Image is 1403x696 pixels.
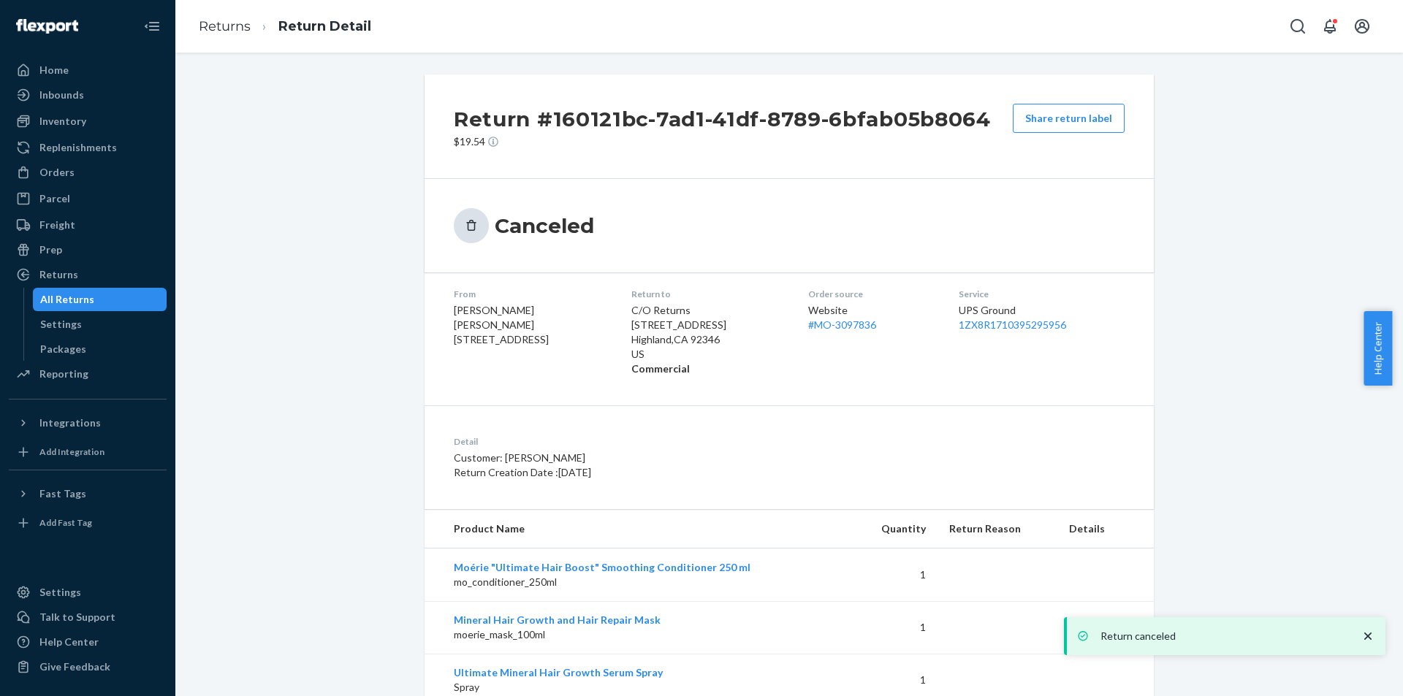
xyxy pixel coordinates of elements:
button: Help Center [1364,311,1392,386]
a: Replenishments [9,136,167,159]
dt: Return to [631,288,786,300]
th: Return Reason [938,510,1057,548]
button: Open Search Box [1283,12,1312,41]
th: Product Name [425,510,852,548]
dt: From [454,288,608,300]
th: Details [1057,510,1154,548]
div: Replenishments [39,140,117,155]
a: Help Center [9,630,167,654]
img: Flexport logo [16,19,78,34]
ol: breadcrumbs [187,5,383,48]
div: Talk to Support [39,610,115,624]
a: Mineral Hair Growth and Hair Repair Mask [454,613,661,626]
button: Open notifications [1315,12,1345,41]
div: Give Feedback [39,659,110,674]
a: Talk to Support [9,605,167,629]
a: Reporting [9,362,167,386]
dt: Service [959,288,1125,300]
a: 1ZX8R1710395295956 [959,318,1066,331]
div: Freight [39,218,75,232]
div: Settings [40,317,82,332]
p: mo_conditioner_250ml [454,575,840,589]
a: Prep [9,238,167,261]
span: UPS Ground [959,304,1016,316]
a: Moérie "Ultimate Hair Boost" Smoothing Conditioner 250 ml [454,561,750,573]
svg: close toast [1361,629,1375,643]
div: Packages [40,342,86,356]
div: Integrations [39,416,101,430]
button: Share return label [1013,104,1125,133]
div: Fast Tags [39,486,86,501]
div: Help Center [39,635,99,649]
div: All Returns [40,292,94,307]
p: [STREET_ADDRESS] [631,318,786,332]
div: Home [39,63,69,77]
h2: Return #160121bc-7ad1-41df-8789-6bfab05b8064 [454,104,991,134]
a: Add Integration [9,440,167,464]
a: Add Fast Tag [9,511,167,535]
a: Inventory [9,110,167,133]
p: $19.54 [454,134,991,149]
a: Return Detail [278,18,371,34]
button: Open account menu [1347,12,1377,41]
p: moerie_mask_100ml [454,627,840,642]
a: Returns [199,18,251,34]
div: Settings [39,585,81,600]
a: Packages [33,337,167,361]
a: All Returns [33,288,167,311]
td: 1 [852,548,938,602]
div: Orders [39,165,75,180]
a: Settings [9,581,167,604]
dt: Order source [808,288,935,300]
p: C/O Returns [631,303,786,318]
h3: Canceled [495,213,594,239]
p: Return canceled [1100,629,1346,643]
strong: Commercial [631,362,690,375]
p: Customer: [PERSON_NAME] [454,451,858,465]
span: [PERSON_NAME] [PERSON_NAME] [STREET_ADDRESS] [454,304,549,345]
a: Returns [9,263,167,286]
div: Add Fast Tag [39,516,92,529]
a: Freight [9,213,167,237]
button: Integrations [9,411,167,435]
div: Inbounds [39,88,84,102]
a: #MO-3097836 [808,318,876,331]
p: US [631,347,786,362]
a: Parcel [9,187,167,210]
div: Add Integration [39,445,104,458]
button: Close Navigation [137,12,167,41]
div: Prep [39,242,62,257]
p: Highland , CA 92346 [631,332,786,347]
a: Ultimate Mineral Hair Growth Serum Spray [454,666,663,678]
div: Reporting [39,367,88,381]
button: Give Feedback [9,655,167,678]
p: Spray [454,680,840,695]
dt: Detail [454,435,858,448]
div: Website [808,303,935,332]
div: Parcel [39,191,70,206]
div: Returns [39,267,78,282]
a: Orders [9,161,167,184]
a: Inbounds [9,83,167,107]
a: Settings [33,313,167,336]
td: 1 [852,601,938,654]
th: Quantity [852,510,938,548]
button: Fast Tags [9,482,167,505]
a: Home [9,58,167,82]
div: Inventory [39,114,86,129]
p: Return Creation Date : [DATE] [454,465,858,480]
